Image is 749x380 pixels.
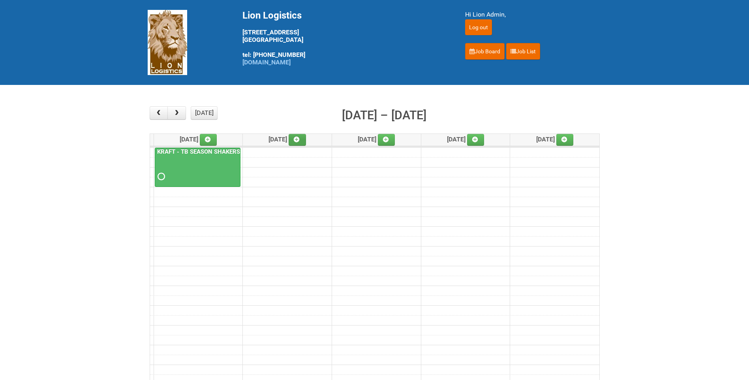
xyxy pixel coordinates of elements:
a: Add an event [289,134,306,146]
span: [DATE] [447,135,484,143]
a: Job Board [465,43,505,60]
span: [DATE] [536,135,574,143]
div: Hi Lion Admin, [465,10,602,19]
img: Lion Logistics [148,10,187,75]
span: [DATE] [268,135,306,143]
a: Job List [506,43,540,60]
a: Add an event [378,134,395,146]
a: Add an event [467,134,484,146]
span: [DATE] [180,135,217,143]
span: [DATE] [358,135,395,143]
span: Requested [158,174,163,179]
div: [STREET_ADDRESS] [GEOGRAPHIC_DATA] tel: [PHONE_NUMBER] [242,10,445,66]
a: KRAFT - TB SEASON SHAKERS [156,148,242,155]
a: Add an event [200,134,217,146]
input: Log out [465,19,492,35]
button: [DATE] [191,106,218,120]
a: Lion Logistics [148,38,187,46]
a: Add an event [556,134,574,146]
h2: [DATE] – [DATE] [342,106,426,124]
a: KRAFT - TB SEASON SHAKERS [155,148,240,187]
span: Lion Logistics [242,10,302,21]
a: [DOMAIN_NAME] [242,58,291,66]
